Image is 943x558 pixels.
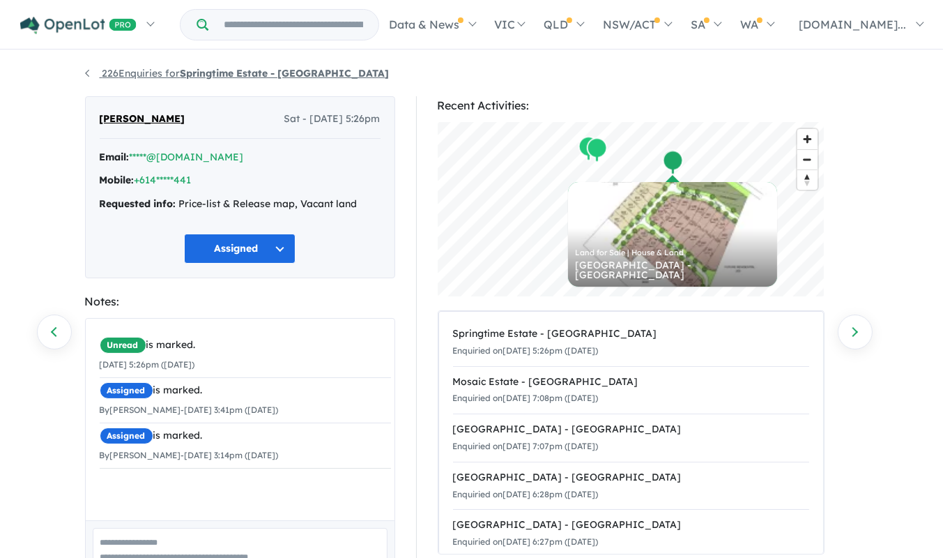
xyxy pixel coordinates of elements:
div: Land for Sale | House & Land [575,249,770,257]
a: Mosaic Estate - [GEOGRAPHIC_DATA]Enquiried on[DATE] 7:08pm ([DATE]) [453,366,809,415]
span: Unread [100,337,146,354]
div: is marked. [100,428,391,444]
div: [GEOGRAPHIC_DATA] - [GEOGRAPHIC_DATA] [453,469,809,486]
strong: Springtime Estate - [GEOGRAPHIC_DATA] [181,67,390,80]
div: Mosaic Estate - [GEOGRAPHIC_DATA] [453,374,809,391]
img: Openlot PRO Logo White [20,17,137,34]
button: Assigned [184,234,296,264]
small: [DATE] 5:26pm ([DATE]) [100,359,195,370]
canvas: Map [438,122,825,296]
span: Assigned [100,428,153,444]
small: Enquiried on [DATE] 6:28pm ([DATE]) [453,489,599,499]
span: Sat - [DATE] 5:26pm [284,111,381,128]
a: 226Enquiries forSpringtime Estate - [GEOGRAPHIC_DATA] [85,67,390,80]
a: [GEOGRAPHIC_DATA] - [GEOGRAPHIC_DATA]Enquiried on[DATE] 6:27pm ([DATE]) [453,509,809,558]
div: Price-list & Release map, Vacant land [100,196,381,213]
strong: Email: [100,151,130,163]
span: [DOMAIN_NAME]... [799,17,906,31]
a: Land for Sale | House & Land [GEOGRAPHIC_DATA] - [GEOGRAPHIC_DATA] [568,182,777,287]
div: Map marker [578,136,599,162]
div: is marked. [100,337,391,354]
span: Assigned [100,382,153,399]
a: [GEOGRAPHIC_DATA] - [GEOGRAPHIC_DATA]Enquiried on[DATE] 6:28pm ([DATE]) [453,462,809,511]
input: Try estate name, suburb, builder or developer [211,10,376,40]
small: By [PERSON_NAME] - [DATE] 3:14pm ([DATE]) [100,450,279,460]
strong: Mobile: [100,174,135,186]
div: Recent Activities: [438,96,825,115]
button: Zoom out [797,149,818,169]
div: Notes: [85,292,395,311]
small: Enquiried on [DATE] 7:07pm ([DATE]) [453,441,599,451]
small: Enquiried on [DATE] 7:08pm ([DATE]) [453,393,599,403]
span: Zoom out [797,150,818,169]
div: [GEOGRAPHIC_DATA] - [GEOGRAPHIC_DATA] [453,421,809,438]
span: Reset bearing to north [797,170,818,190]
div: is marked. [100,382,391,399]
div: Map marker [586,137,607,163]
a: Springtime Estate - [GEOGRAPHIC_DATA]Enquiried on[DATE] 5:26pm ([DATE]) [453,319,809,367]
div: Map marker [662,150,683,176]
small: Enquiried on [DATE] 5:26pm ([DATE]) [453,345,599,356]
div: Map marker [661,149,682,175]
small: Enquiried on [DATE] 6:27pm ([DATE]) [453,536,599,547]
a: [GEOGRAPHIC_DATA] - [GEOGRAPHIC_DATA]Enquiried on[DATE] 7:07pm ([DATE]) [453,414,809,462]
div: [GEOGRAPHIC_DATA] - [GEOGRAPHIC_DATA] [575,260,770,280]
span: [PERSON_NAME] [100,111,185,128]
small: By [PERSON_NAME] - [DATE] 3:41pm ([DATE]) [100,405,279,415]
button: Reset bearing to north [797,169,818,190]
button: Zoom in [797,129,818,149]
div: [GEOGRAPHIC_DATA] - [GEOGRAPHIC_DATA] [453,517,809,534]
strong: Requested info: [100,197,176,210]
div: Springtime Estate - [GEOGRAPHIC_DATA] [453,326,809,342]
nav: breadcrumb [85,66,859,82]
